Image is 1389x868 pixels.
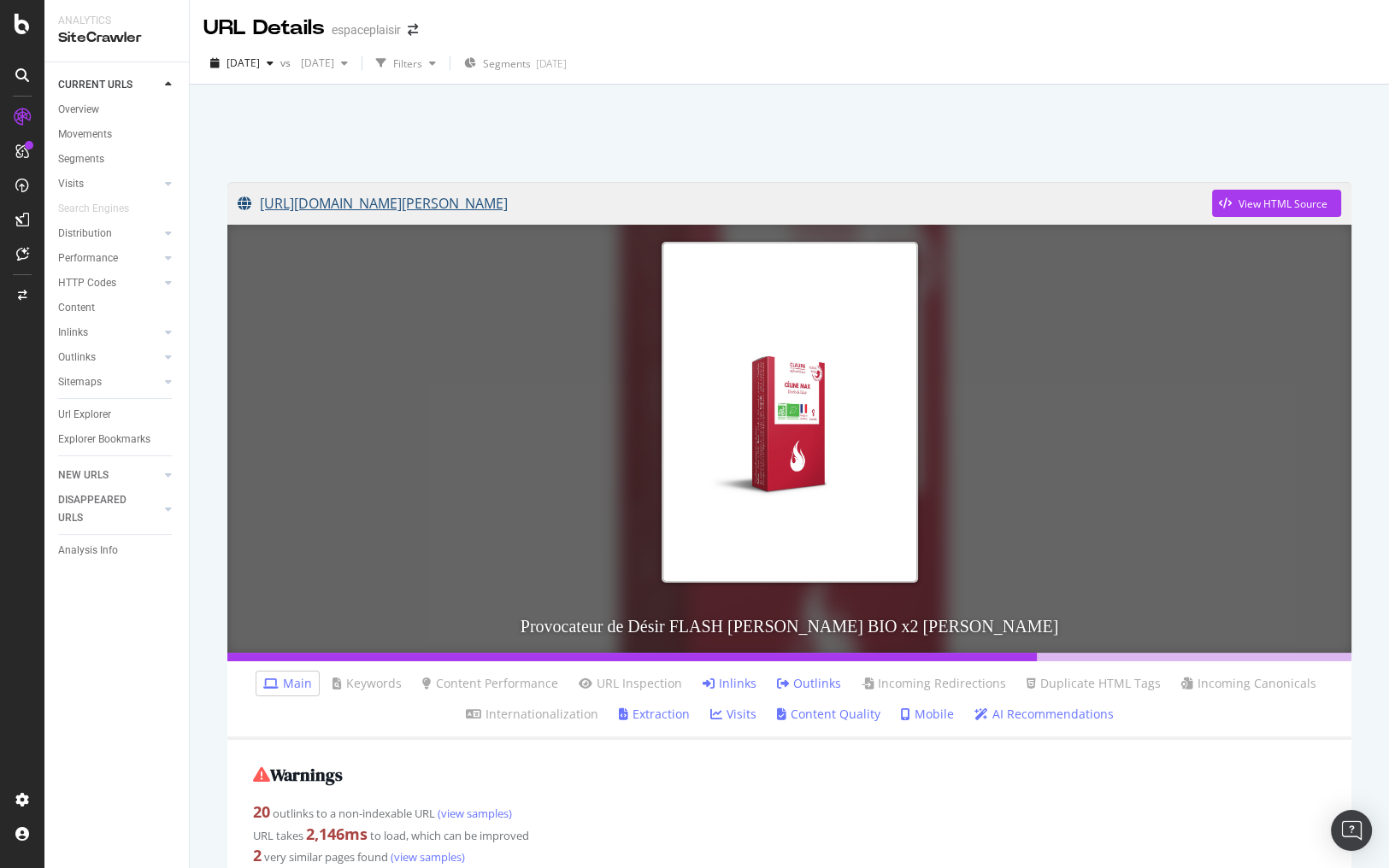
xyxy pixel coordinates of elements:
a: Inlinks [703,675,756,692]
div: HTTP Codes [58,274,116,292]
div: Sitemaps [58,373,102,391]
div: Analysis Info [58,542,118,560]
a: DISAPPEARED URLS [58,491,160,527]
a: NEW URLS [58,466,160,484]
a: [URL][DOMAIN_NAME][PERSON_NAME] [238,182,1212,225]
a: Outlinks [777,675,841,692]
img: Provocateur de Désir FLASH Céline Max BIO x2 Claude Aphrodisiacs [662,242,918,583]
a: Visits [710,706,756,723]
a: Explorer Bookmarks [58,431,177,449]
a: Content [58,299,177,317]
div: outlinks to a non-indexable URL [253,801,1326,824]
a: Segments [58,150,177,168]
div: Distribution [58,225,112,243]
div: CURRENT URLS [58,76,132,94]
a: Outlinks [58,349,160,367]
strong: 2 [253,845,262,865]
div: Performance [58,249,118,267]
div: Url Explorer [58,406,111,424]
h2: Warnings [253,765,1326,784]
a: AI Recommendations [974,706,1114,723]
strong: 20 [253,801,270,822]
div: Open Intercom Messenger [1331,810,1372,851]
div: [DATE] [536,56,567,71]
span: vs [280,56,294,70]
button: [DATE] [203,50,280,77]
a: Url Explorer [58,406,177,424]
div: Visits [58,175,84,193]
a: Duplicate HTML Tags [1027,675,1161,692]
a: Inlinks [58,324,160,342]
span: 2025 Aug. 2nd [227,56,260,70]
button: Segments[DATE] [457,50,574,77]
div: Analytics [58,14,175,28]
div: URL takes to load, which can be improved [253,824,1326,846]
div: very similar pages found [253,845,1326,867]
div: Outlinks [58,349,96,367]
strong: 2,146 ms [306,824,368,844]
button: View HTML Source [1212,190,1341,217]
div: View HTML Source [1239,196,1327,211]
div: NEW URLS [58,466,109,484]
div: Overview [58,101,99,119]
a: (view samples) [388,849,465,865]
div: DISAPPEARED URLS [58,491,144,527]
a: Main [263,675,312,692]
a: Distribution [58,225,160,243]
a: Extraction [619,706,690,723]
a: URL Inspection [579,675,682,692]
div: Segments [58,150,104,168]
div: Filters [393,56,422,71]
div: Explorer Bookmarks [58,431,150,449]
a: Movements [58,126,177,144]
a: Content Performance [422,675,558,692]
a: (view samples) [435,806,512,821]
a: HTTP Codes [58,274,160,292]
a: Mobile [901,706,954,723]
button: [DATE] [294,50,355,77]
a: Performance [58,249,160,267]
a: Visits [58,175,160,193]
a: Search Engines [58,200,146,218]
a: Overview [58,101,177,119]
div: Inlinks [58,324,88,342]
a: Content Quality [777,706,880,723]
a: Keywords [333,675,402,692]
div: SiteCrawler [58,28,175,48]
div: Content [58,299,95,317]
a: Incoming Canonicals [1181,675,1316,692]
h3: Provocateur de Désir FLASH [PERSON_NAME] BIO x2 [PERSON_NAME] [227,600,1351,653]
a: Analysis Info [58,542,177,560]
span: 2025 Feb. 1st [294,56,334,70]
div: Search Engines [58,200,129,218]
div: arrow-right-arrow-left [408,24,418,36]
a: Sitemaps [58,373,160,391]
div: Movements [58,126,112,144]
a: Incoming Redirections [862,675,1006,692]
span: Segments [483,56,531,71]
div: URL Details [203,14,325,43]
button: Filters [369,50,443,77]
a: CURRENT URLS [58,76,160,94]
a: Internationalization [466,706,598,723]
div: espaceplaisir [332,21,401,38]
